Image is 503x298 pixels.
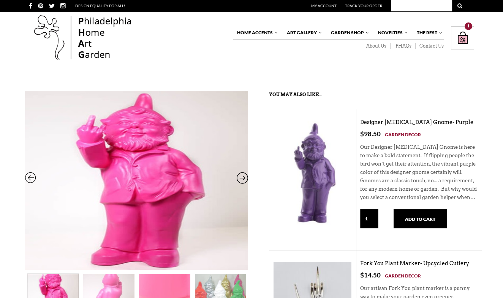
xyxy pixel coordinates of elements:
a: Garden Shop [327,26,370,39]
div: Our Designer [MEDICAL_DATA] Gnome is here to make a bold statement. If flipping people the bird w... [360,139,478,210]
a: Contact Us [416,43,444,49]
button: Add to cart [394,209,447,228]
a: PHAQs [391,43,416,49]
a: Home Accents [233,26,278,39]
a: The Rest [413,26,443,39]
a: My Account [311,3,337,8]
strong: You may also like… [269,92,322,97]
div: 1 [465,22,472,30]
a: Garden Decor [385,131,421,139]
a: Novelties [374,26,408,39]
a: Designer [MEDICAL_DATA] Gnome- Purple [360,119,473,126]
a: Garden Decor [385,272,421,280]
span: $ [360,271,364,279]
a: Track Your Order [345,3,382,8]
a: About Us [361,43,391,49]
span: $ [360,130,364,138]
bdi: 98.50 [360,130,381,138]
input: Qty [360,209,378,228]
a: Art Gallery [283,26,323,39]
bdi: 14.50 [360,271,381,279]
a: Fork You Plant Marker- Upcycled Cutlery [360,260,469,267]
